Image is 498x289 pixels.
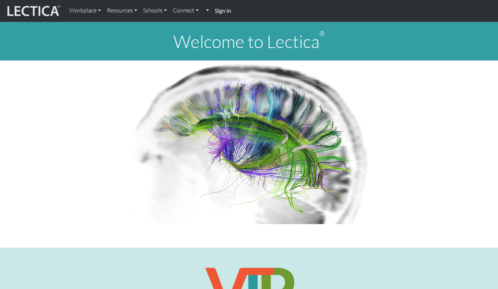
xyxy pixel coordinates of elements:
sup: ® [319,29,325,37]
a: Connect [170,3,202,18]
img: lecticalive [5,4,60,18]
img: Human Connectome Project Image [127,61,372,224]
a: Workplace [66,3,104,18]
a: Sign in [212,3,234,19]
a: Schools [140,3,170,18]
a: Resources [104,3,140,18]
strong: Sign in [215,7,231,14]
